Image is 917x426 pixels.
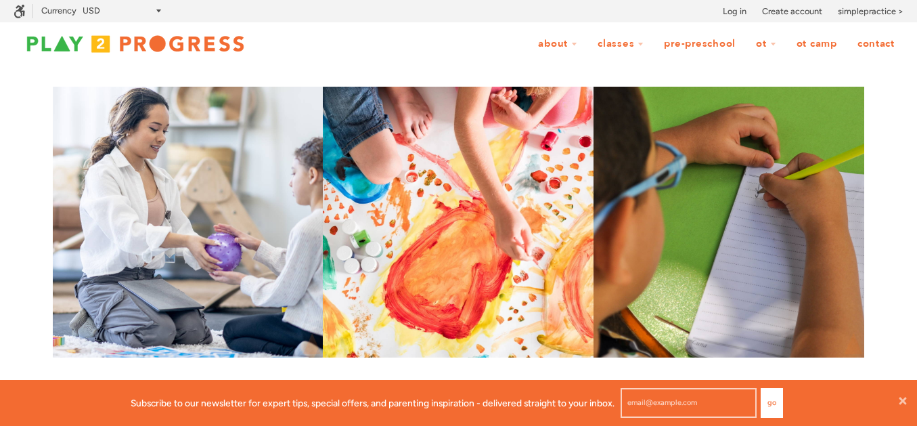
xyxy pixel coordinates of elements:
a: About [529,31,586,57]
p: Subscribe to our newsletter for expert tips, special offers, and parenting inspiration - delivere... [131,396,614,410]
img: Play2Progress logo [14,30,257,58]
a: Contact [849,31,903,57]
a: OT [747,31,785,57]
input: email@example.com [621,388,757,418]
a: Log in [723,5,746,18]
button: Go [761,388,783,418]
a: Create account [762,5,822,18]
a: Classes [589,31,652,57]
a: Pre-Preschool [655,31,744,57]
a: OT Camp [788,31,846,57]
label: Currency [41,5,76,16]
a: simplepractice > [838,5,903,18]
